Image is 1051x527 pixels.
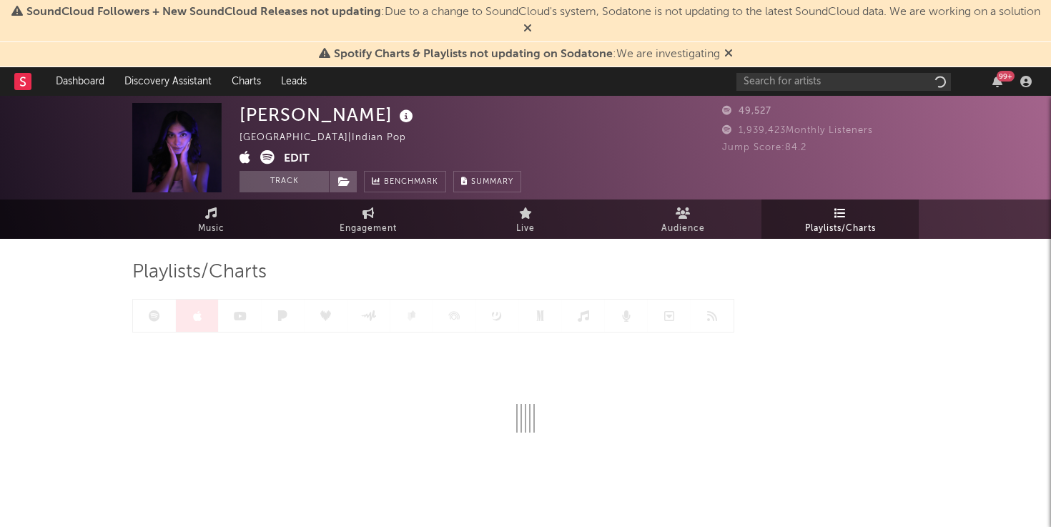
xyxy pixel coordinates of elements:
span: Engagement [340,220,397,237]
a: Music [132,200,290,239]
span: 49,527 [722,107,771,116]
span: Spotify Charts & Playlists not updating on Sodatone [334,49,613,60]
div: 99 + [997,71,1015,82]
span: Music [198,220,224,237]
a: Playlists/Charts [761,200,919,239]
span: Live [516,220,535,237]
a: Engagement [290,200,447,239]
a: Live [447,200,604,239]
a: Discovery Assistant [114,67,222,96]
span: : We are investigating [334,49,720,60]
span: Benchmark [384,174,438,191]
span: Playlists/Charts [132,264,267,281]
div: [GEOGRAPHIC_DATA] | Indian Pop [240,129,423,147]
span: Playlists/Charts [805,220,876,237]
a: Audience [604,200,761,239]
button: Track [240,171,329,192]
a: Benchmark [364,171,446,192]
span: Jump Score: 84.2 [722,143,806,152]
span: Dismiss [724,49,733,60]
span: Dismiss [523,24,532,35]
a: Leads [271,67,317,96]
a: Dashboard [46,67,114,96]
span: Summary [471,178,513,186]
span: : Due to a change to SoundCloud's system, Sodatone is not updating to the latest SoundCloud data.... [26,6,1040,18]
span: 1,939,423 Monthly Listeners [722,126,873,135]
button: Edit [284,150,310,168]
span: SoundCloud Followers + New SoundCloud Releases not updating [26,6,381,18]
a: Charts [222,67,271,96]
button: Summary [453,171,521,192]
button: 99+ [992,76,1002,87]
div: [PERSON_NAME] [240,103,417,127]
span: Audience [661,220,705,237]
input: Search for artists [736,73,951,91]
